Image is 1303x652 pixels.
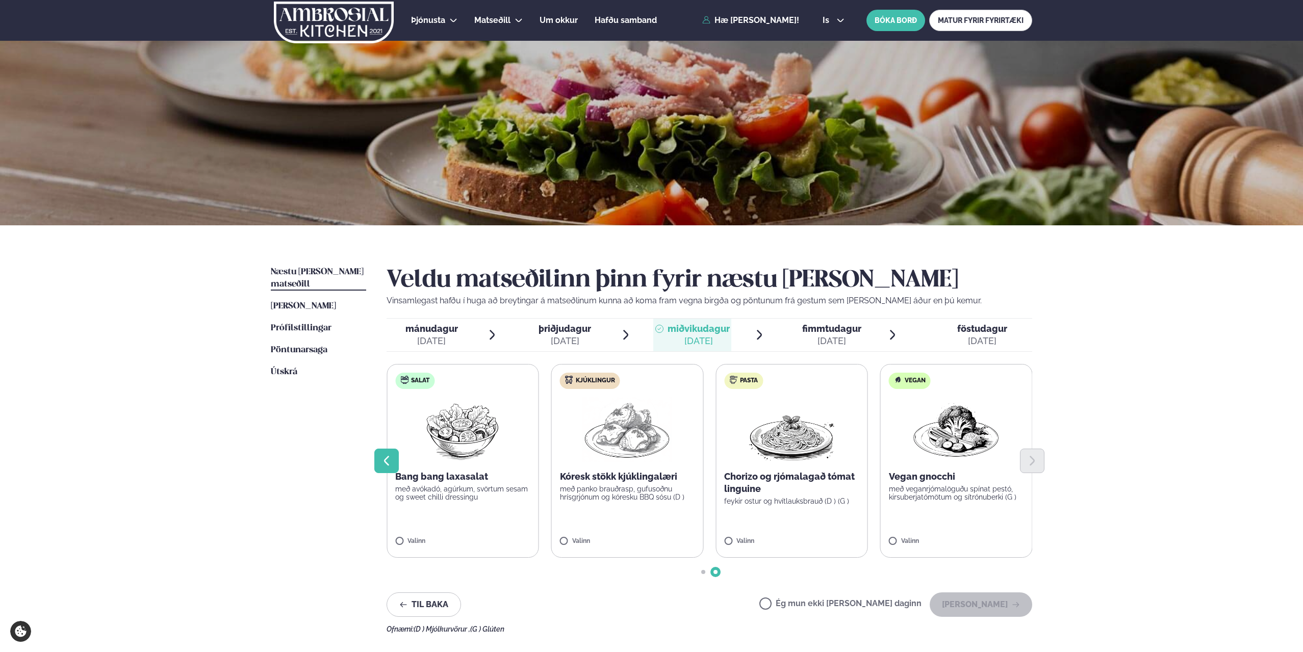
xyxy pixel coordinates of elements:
[470,625,504,633] span: (G ) Glúten
[911,397,1001,462] img: Vegan.png
[395,485,530,501] p: með avókadó, agúrkum, svörtum sesam og sweet chilli dressingu
[905,377,926,385] span: Vegan
[595,14,657,27] a: Hafðu samband
[271,300,336,312] a: [PERSON_NAME]
[539,335,591,347] div: [DATE]
[668,335,730,347] div: [DATE]
[400,376,408,384] img: salad.svg
[702,16,799,25] a: Hæ [PERSON_NAME]!
[889,485,1024,501] p: með veganrjómalöguðu spínat pestó, kirsuberjatómötum og sítrónuberki (G )
[595,15,657,25] span: Hafðu samband
[387,266,1032,295] h2: Veldu matseðilinn þinn fyrir næstu [PERSON_NAME]
[539,323,591,334] span: þriðjudagur
[668,323,730,334] span: miðvikudagur
[540,14,578,27] a: Um okkur
[582,397,672,462] img: Chicken-thighs.png
[411,377,429,385] span: Salat
[474,14,510,27] a: Matseðill
[802,323,861,334] span: fimmtudagur
[930,592,1032,617] button: [PERSON_NAME]
[418,397,508,462] img: Salad.png
[1020,449,1044,473] button: Next slide
[889,471,1024,483] p: Vegan gnocchi
[387,625,1032,633] div: Ofnæmi:
[271,344,327,356] a: Pöntunarsaga
[560,485,695,501] p: með panko brauðrasp, gufusoðnu hrísgrjónum og kóresku BBQ sósu (D )
[395,471,530,483] p: Bang bang laxasalat
[271,368,297,376] span: Útskrá
[10,621,31,642] a: Cookie settings
[414,625,470,633] span: (D ) Mjólkurvörur ,
[740,377,758,385] span: Pasta
[823,16,832,24] span: is
[405,323,458,334] span: mánudagur
[724,471,859,495] p: Chorizo og rjómalagað tómat linguine
[576,377,615,385] span: Kjúklingur
[474,15,510,25] span: Matseðill
[701,570,705,574] span: Go to slide 1
[271,322,331,334] a: Prófílstillingar
[814,16,853,24] button: is
[411,15,445,25] span: Þjónusta
[540,15,578,25] span: Um okkur
[560,471,695,483] p: Kóresk stökk kjúklingalæri
[957,335,1007,347] div: [DATE]
[273,2,395,43] img: logo
[387,295,1032,307] p: Vinsamlegast hafðu í huga að breytingar á matseðlinum kunna að koma fram vegna birgða og pöntunum...
[802,335,861,347] div: [DATE]
[405,335,458,347] div: [DATE]
[411,14,445,27] a: Þjónusta
[271,302,336,310] span: [PERSON_NAME]
[929,10,1032,31] a: MATUR FYRIR FYRIRTÆKI
[724,497,859,505] p: feykir ostur og hvítlauksbrauð (D ) (G )
[271,346,327,354] span: Pöntunarsaga
[374,449,399,473] button: Previous slide
[713,570,718,574] span: Go to slide 2
[271,268,364,289] span: Næstu [PERSON_NAME] matseðill
[894,376,902,384] img: Vegan.svg
[565,376,573,384] img: chicken.svg
[271,266,366,291] a: Næstu [PERSON_NAME] matseðill
[747,397,836,462] img: Spagetti.png
[866,10,925,31] button: BÓKA BORÐ
[957,323,1007,334] span: föstudagur
[729,376,737,384] img: pasta.svg
[271,366,297,378] a: Útskrá
[271,324,331,332] span: Prófílstillingar
[387,592,461,617] button: Til baka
